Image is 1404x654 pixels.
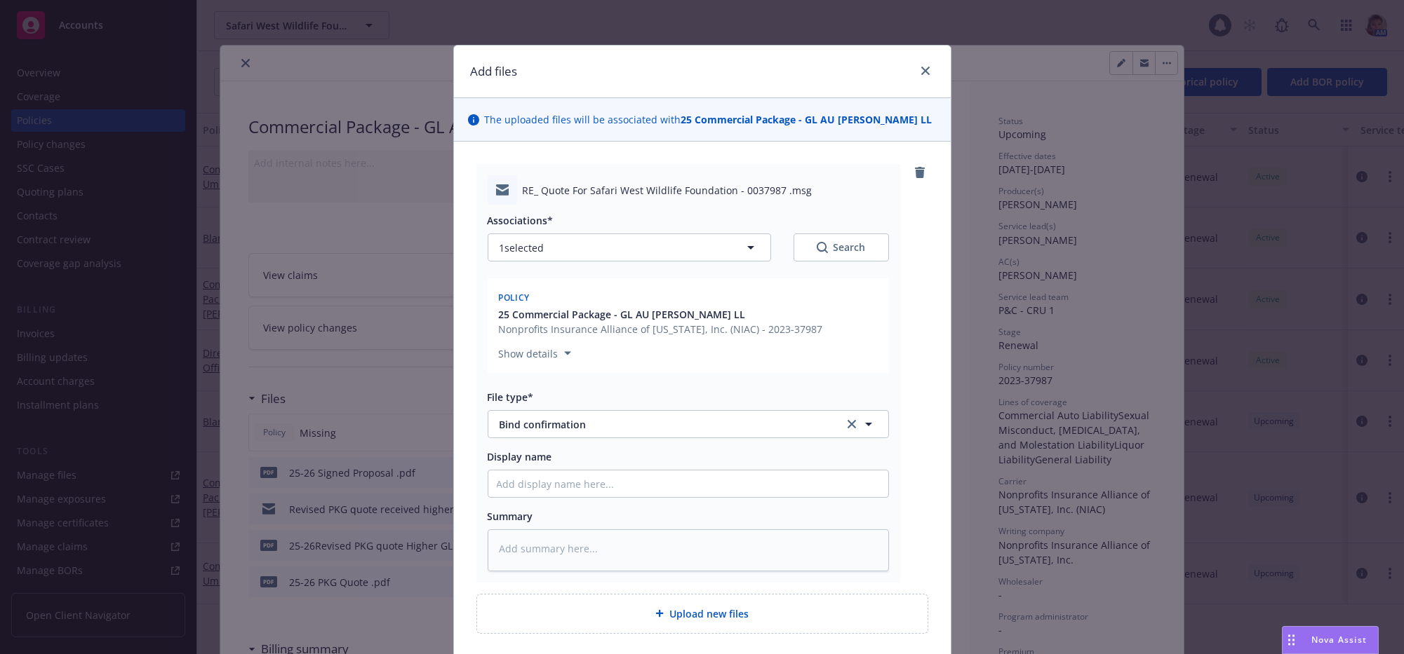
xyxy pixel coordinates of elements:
[488,410,889,438] button: Bind confirmationclear selection
[1311,634,1367,646] span: Nova Assist
[476,594,928,634] div: Upload new files
[1282,626,1379,654] button: Nova Assist
[669,606,749,621] span: Upload new files
[488,510,533,523] span: Summary
[843,416,860,432] a: clear selection
[500,417,824,432] span: Bind confirmation
[488,470,888,497] input: Add display name here...
[1283,627,1300,653] div: Drag to move
[488,450,552,463] span: Display name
